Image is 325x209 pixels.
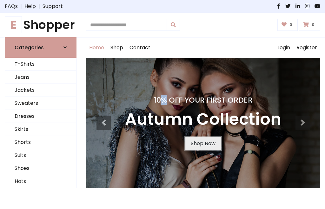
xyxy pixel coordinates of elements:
[310,22,316,28] span: 0
[18,3,24,10] span: |
[43,3,63,10] a: Support
[274,37,293,58] a: Login
[288,22,294,28] span: 0
[293,37,320,58] a: Register
[24,3,36,10] a: Help
[5,136,76,149] a: Shorts
[5,175,76,188] a: Hats
[5,162,76,175] a: Shoes
[5,84,76,97] a: Jackets
[5,18,76,32] a: EShopper
[15,44,44,51] h6: Categories
[107,37,126,58] a: Shop
[5,58,76,71] a: T-Shirts
[5,16,22,33] span: E
[126,37,154,58] a: Contact
[5,123,76,136] a: Skirts
[5,149,76,162] a: Suits
[36,3,43,10] span: |
[299,19,320,31] a: 0
[185,137,221,150] a: Shop Now
[5,97,76,110] a: Sweaters
[5,37,76,58] a: Categories
[125,110,281,129] h3: Autumn Collection
[5,18,76,32] h1: Shopper
[277,19,298,31] a: 0
[5,71,76,84] a: Jeans
[86,37,107,58] a: Home
[5,110,76,123] a: Dresses
[5,3,18,10] a: FAQs
[125,96,281,104] h4: 10% Off Your First Order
